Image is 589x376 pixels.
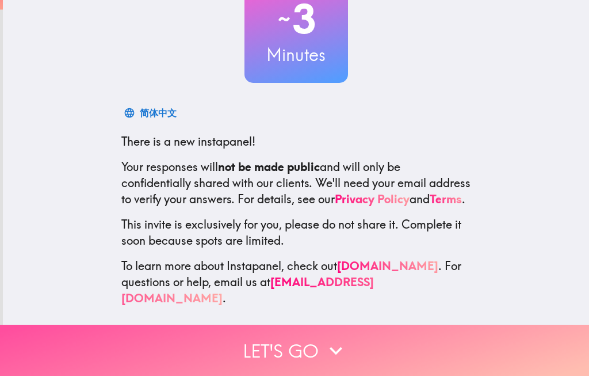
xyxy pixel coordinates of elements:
a: [DOMAIN_NAME] [337,259,438,273]
b: not be made public [218,159,320,174]
span: There is a new instapanel! [121,134,255,149]
a: Terms [430,192,462,206]
p: Your responses will and will only be confidentially shared with our clients. We'll need your emai... [121,159,471,207]
p: This invite is exclusively for you, please do not share it. Complete it soon because spots are li... [121,217,471,249]
a: Privacy Policy [335,192,410,206]
p: To learn more about Instapanel, check out . For questions or help, email us at . [121,258,471,306]
span: ~ [276,2,292,36]
button: 简体中文 [121,101,181,124]
h3: Minutes [244,43,348,67]
div: 简体中文 [140,105,177,121]
a: [EMAIL_ADDRESS][DOMAIN_NAME] [121,275,374,305]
